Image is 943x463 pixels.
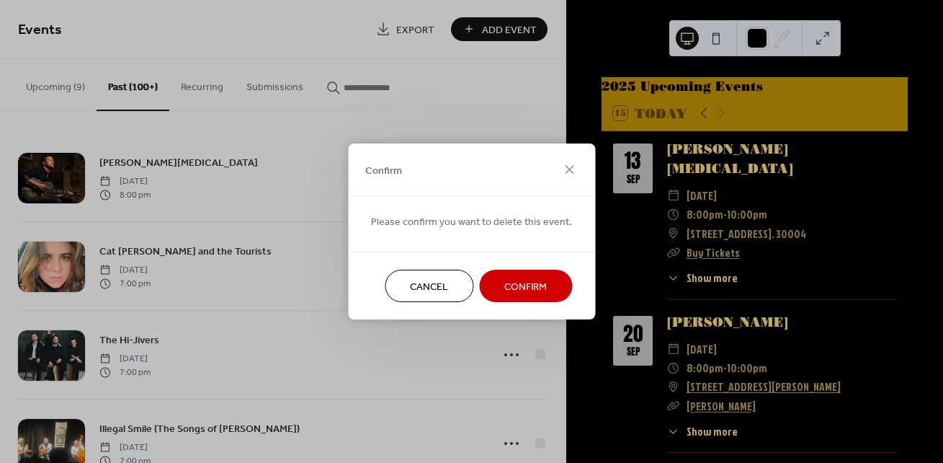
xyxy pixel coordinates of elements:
button: Cancel [385,270,473,302]
button: Confirm [479,270,572,302]
span: Confirm [365,163,402,178]
span: Please confirm you want to delete this event. [371,215,572,230]
span: Cancel [410,280,448,295]
span: Confirm [504,280,547,295]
